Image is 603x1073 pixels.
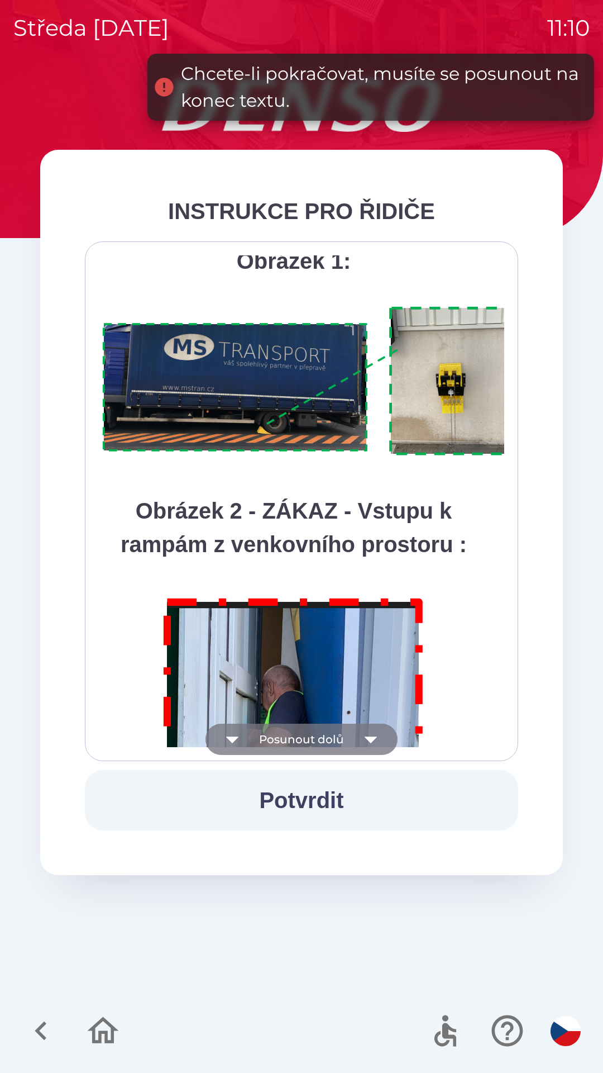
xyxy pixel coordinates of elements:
[547,11,590,45] p: 11:10
[13,11,169,45] p: středa [DATE]
[237,249,351,273] strong: Obrázek 1:
[40,78,563,132] img: Logo
[151,583,437,994] img: M8MNayrTL6gAAAABJRU5ErkJggg==
[99,300,532,463] img: A1ym8hFSA0ukAAAAAElFTkSuQmCC
[181,60,583,114] div: Chcete-li pokračovat, musíte se posunout na konec textu.
[551,1016,581,1046] img: cs flag
[85,194,518,228] div: INSTRUKCE PRO ŘIDIČE
[85,770,518,830] button: Potvrdit
[121,498,467,557] strong: Obrázek 2 - ZÁKAZ - Vstupu k rampám z venkovního prostoru :
[205,724,398,755] button: Posunout dolů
